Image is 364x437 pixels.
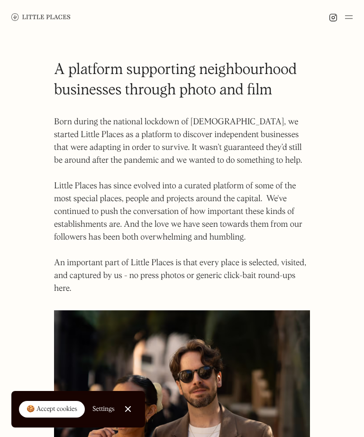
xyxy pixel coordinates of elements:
a: Close Cookie Popup [118,400,137,418]
div: 🍪 Accept cookies [27,405,77,414]
a: 🍪 Accept cookies [19,401,85,418]
p: Born during the national lockdown of [DEMOGRAPHIC_DATA], we started Little Places as a platform t... [54,116,310,295]
a: Settings [92,399,115,420]
h1: A platform supporting neighbourhood businesses through photo and film [54,60,310,101]
div: Settings [92,406,115,412]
